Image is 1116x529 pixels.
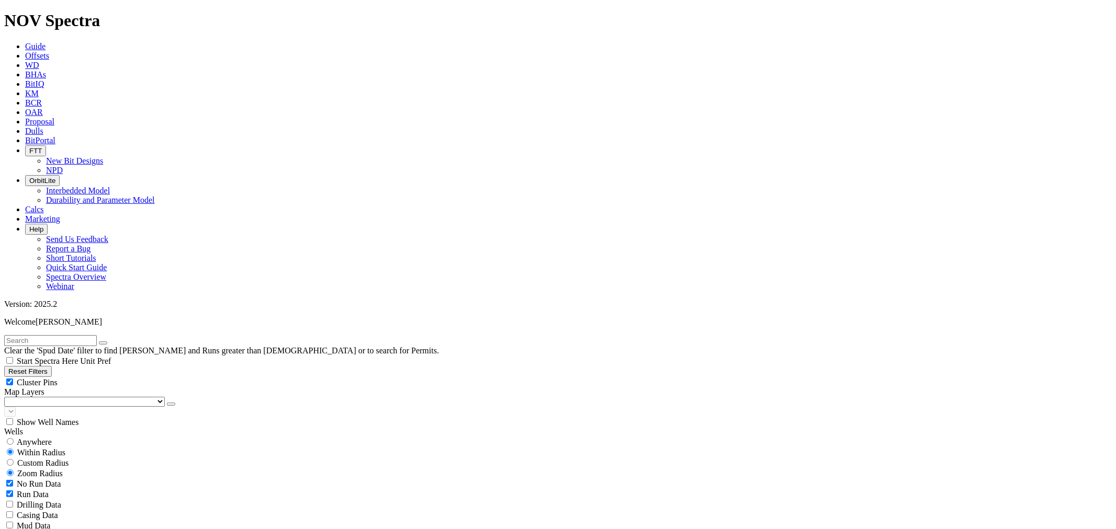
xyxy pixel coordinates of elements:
[29,177,55,185] span: OrbitLite
[25,145,46,156] button: FTT
[25,117,54,126] a: Proposal
[17,356,78,365] span: Start Spectra Here
[25,214,60,223] a: Marketing
[46,195,155,204] a: Durability and Parameter Model
[25,98,42,107] a: BCR
[17,479,61,488] span: No Run Data
[25,136,55,145] a: BitPortal
[29,147,42,155] span: FTT
[4,11,1112,30] h1: NOV Spectra
[17,511,58,520] span: Casing Data
[46,244,91,253] a: Report a Bug
[25,51,49,60] a: Offsets
[29,225,43,233] span: Help
[17,500,61,509] span: Drilling Data
[36,317,102,326] span: [PERSON_NAME]
[25,224,48,235] button: Help
[46,235,108,244] a: Send Us Feedback
[25,70,46,79] a: BHAs
[4,335,97,346] input: Search
[46,272,106,281] a: Spectra Overview
[17,448,65,457] span: Within Radius
[25,89,39,98] a: KM
[17,418,78,427] span: Show Well Names
[17,378,58,387] span: Cluster Pins
[4,366,52,377] button: Reset Filters
[46,186,110,195] a: Interbedded Model
[25,61,39,70] a: WD
[4,387,44,396] span: Map Layers
[25,205,44,214] a: Calcs
[4,317,1112,327] p: Welcome
[25,108,43,117] a: OAR
[46,263,107,272] a: Quick Start Guide
[17,469,63,478] span: Zoom Radius
[25,42,46,51] a: Guide
[4,346,439,355] span: Clear the 'Spud Date' filter to find [PERSON_NAME] and Runs greater than [DEMOGRAPHIC_DATA] or to...
[4,427,1112,436] div: Wells
[46,282,74,291] a: Webinar
[25,126,43,135] a: Dulls
[4,300,1112,309] div: Version: 2025.2
[17,490,49,499] span: Run Data
[25,79,44,88] a: BitIQ
[17,458,69,467] span: Custom Radius
[80,356,111,365] span: Unit Pref
[17,438,52,446] span: Anywhere
[6,357,13,364] input: Start Spectra Here
[46,254,96,262] a: Short Tutorials
[25,175,60,186] button: OrbitLite
[46,156,103,165] a: New Bit Designs
[46,166,63,175] a: NPD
